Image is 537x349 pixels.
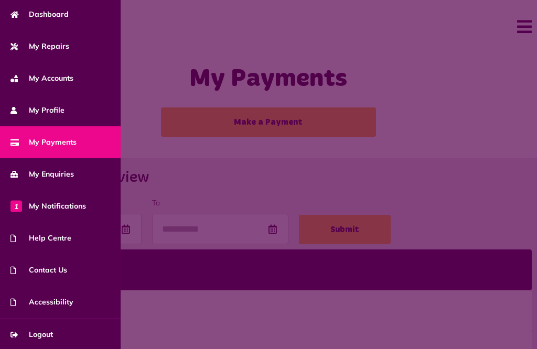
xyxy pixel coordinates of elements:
[10,169,74,180] span: My Enquiries
[10,265,67,276] span: Contact Us
[10,201,86,212] span: My Notifications
[10,297,73,308] span: Accessibility
[10,329,53,340] span: Logout
[10,73,73,84] span: My Accounts
[10,9,69,20] span: Dashboard
[10,233,71,244] span: Help Centre
[10,200,22,212] span: 1
[10,137,77,148] span: My Payments
[10,41,69,52] span: My Repairs
[10,105,65,116] span: My Profile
